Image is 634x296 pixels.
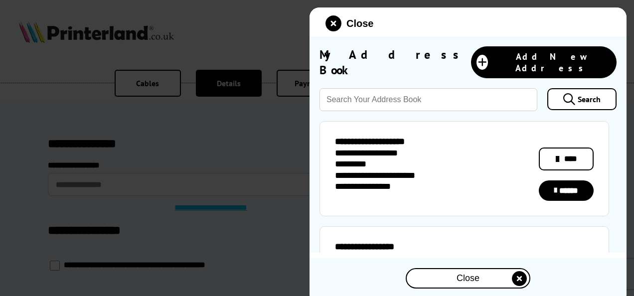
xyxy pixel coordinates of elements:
span: Search [578,94,601,104]
span: Add New Address [493,51,611,74]
span: My Address Book [319,47,471,78]
a: Search [547,88,617,110]
button: close modal [325,15,373,31]
span: Close [346,18,373,29]
input: Search Your Address Book [319,88,537,111]
button: close modal [406,268,530,289]
span: Close [457,273,479,284]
